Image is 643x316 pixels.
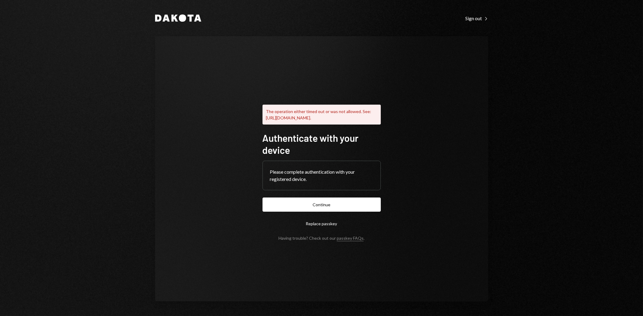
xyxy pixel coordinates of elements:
[263,216,381,231] button: Replace passkey
[263,105,381,125] div: The operation either timed out or was not allowed. See: [URL][DOMAIN_NAME].
[337,235,364,241] a: passkey FAQs
[263,132,381,156] h1: Authenticate with your device
[270,168,373,183] div: Please complete authentication with your registered device.
[466,15,488,21] a: Sign out
[279,235,364,241] div: Having trouble? Check out our .
[263,197,381,212] button: Continue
